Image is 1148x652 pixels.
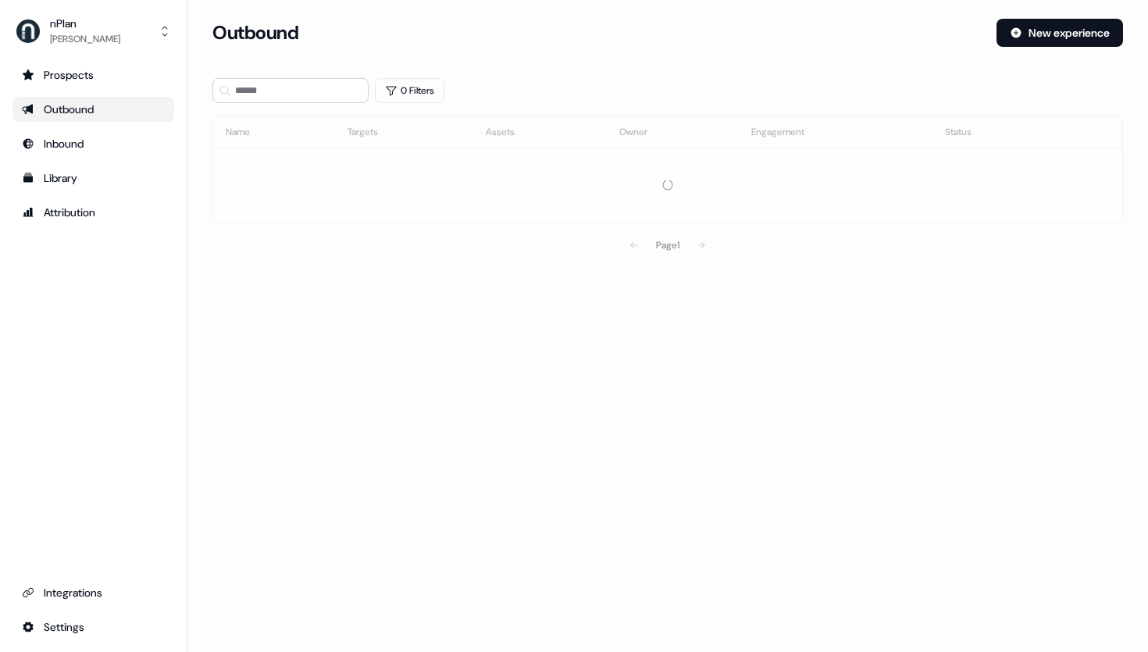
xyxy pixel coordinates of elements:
[50,16,120,31] div: nPlan
[212,21,298,45] h3: Outbound
[996,19,1123,47] button: New experience
[22,585,165,600] div: Integrations
[22,67,165,83] div: Prospects
[22,205,165,220] div: Attribution
[12,580,174,605] a: Go to integrations
[12,97,174,122] a: Go to outbound experience
[12,12,174,50] button: nPlan[PERSON_NAME]
[12,62,174,87] a: Go to prospects
[375,78,444,103] button: 0 Filters
[12,166,174,191] a: Go to templates
[22,136,165,151] div: Inbound
[12,131,174,156] a: Go to Inbound
[22,170,165,186] div: Library
[22,102,165,117] div: Outbound
[12,615,174,640] a: Go to integrations
[22,619,165,635] div: Settings
[12,200,174,225] a: Go to attribution
[50,31,120,47] div: [PERSON_NAME]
